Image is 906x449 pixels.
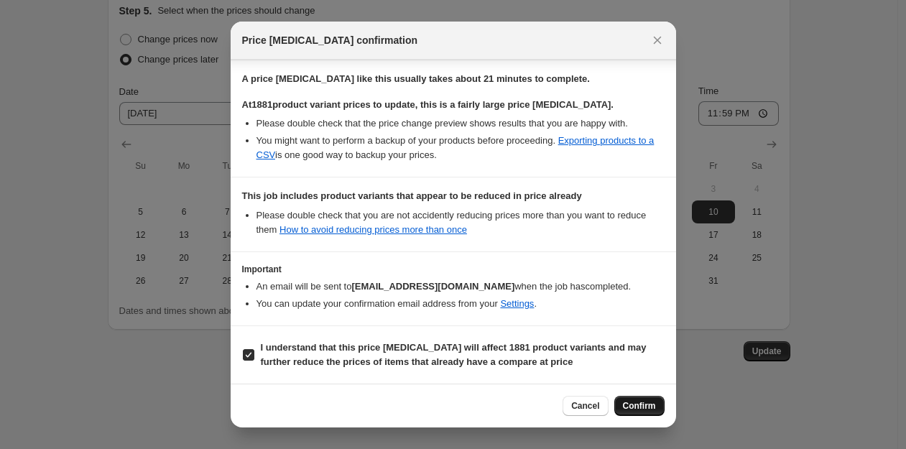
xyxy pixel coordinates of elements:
b: I understand that this price [MEDICAL_DATA] will affect 1881 product variants and may further red... [261,342,647,367]
b: [EMAIL_ADDRESS][DOMAIN_NAME] [351,281,514,292]
li: Please double check that the price change preview shows results that you are happy with. [256,116,665,131]
b: This job includes product variants that appear to be reduced in price already [242,190,582,201]
button: Confirm [614,396,665,416]
li: You can update your confirmation email address from your . [256,297,665,311]
li: You might want to perform a backup of your products before proceeding. is one good way to backup ... [256,134,665,162]
span: Cancel [571,400,599,412]
h3: Important [242,264,665,275]
b: A price [MEDICAL_DATA] like this usually takes about 21 minutes to complete. [242,73,590,84]
button: Cancel [563,396,608,416]
a: How to avoid reducing prices more than once [279,224,467,235]
span: Confirm [623,400,656,412]
button: Close [647,30,667,50]
li: Please double check that you are not accidently reducing prices more than you want to reduce them [256,208,665,237]
b: At 1881 product variant prices to update, this is a fairly large price [MEDICAL_DATA]. [242,99,614,110]
span: Price [MEDICAL_DATA] confirmation [242,33,418,47]
a: Settings [500,298,534,309]
li: An email will be sent to when the job has completed . [256,279,665,294]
